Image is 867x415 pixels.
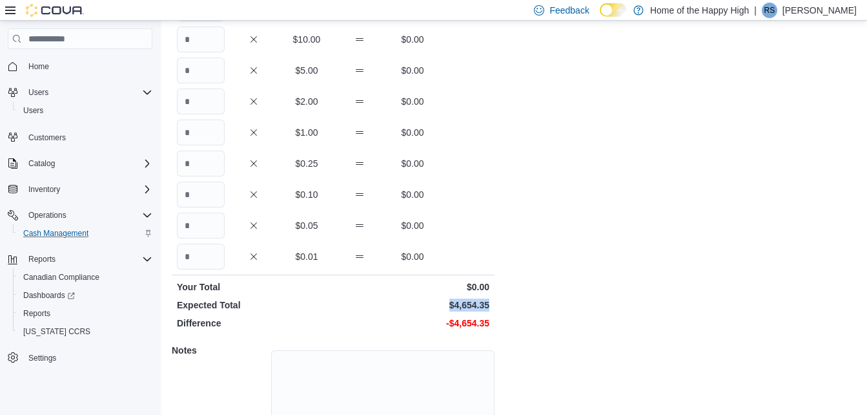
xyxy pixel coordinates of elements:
span: Canadian Compliance [18,270,152,285]
span: RS [764,3,775,18]
p: $0.00 [389,157,436,170]
p: $0.00 [389,126,436,139]
span: Feedback [549,4,589,17]
input: Quantity [177,120,225,145]
a: Customers [23,130,71,145]
input: Quantity [177,27,225,52]
a: Dashboards [13,286,158,304]
div: Rajiv Sivasubramaniam [762,3,777,18]
p: | [754,3,757,18]
span: Cash Management [23,228,88,239]
span: Catalog [23,156,152,171]
span: Washington CCRS [18,324,152,339]
a: Cash Management [18,226,94,241]
p: Difference [177,317,331,330]
span: Dashboards [18,288,152,303]
p: Expected Total [177,299,331,312]
p: [PERSON_NAME] [782,3,857,18]
button: Customers [3,127,158,146]
p: $0.00 [389,188,436,201]
button: Catalog [3,154,158,173]
p: $0.00 [389,33,436,46]
button: Inventory [3,180,158,198]
p: $4,654.35 [336,299,489,312]
button: [US_STATE] CCRS [13,323,158,341]
a: [US_STATE] CCRS [18,324,96,339]
span: Operations [28,210,66,220]
p: $0.25 [283,157,331,170]
button: Canadian Compliance [13,268,158,286]
a: Canadian Compliance [18,270,105,285]
button: Operations [3,206,158,224]
p: $0.10 [283,188,331,201]
input: Quantity [177,58,225,83]
p: -$4,654.35 [336,317,489,330]
p: $10.00 [283,33,331,46]
button: Reports [13,304,158,323]
span: Operations [23,207,152,223]
p: $0.00 [389,219,436,232]
p: Home of the Happy High [650,3,749,18]
span: Users [23,105,43,116]
span: Cash Management [18,226,152,241]
span: Inventory [23,182,152,197]
span: Canadian Compliance [23,272,99,282]
span: Home [28,61,49,72]
p: Your Total [177,281,331,293]
button: Settings [3,348,158,367]
p: $0.00 [389,250,436,263]
a: Settings [23,350,61,366]
input: Quantity [177,213,225,239]
img: Cova [26,4,84,17]
span: Reports [28,254,56,264]
button: Catalog [23,156,60,171]
span: Customers [28,133,66,143]
span: Settings [28,353,56,363]
span: Dashboards [23,290,75,301]
input: Quantity [177,151,225,176]
a: Users [18,103,48,118]
span: [US_STATE] CCRS [23,326,90,337]
button: Reports [23,251,61,267]
button: Operations [23,207,72,223]
p: $0.00 [336,281,489,293]
input: Quantity [177,244,225,270]
h5: Notes [172,337,269,363]
p: $2.00 [283,95,331,108]
p: $0.01 [283,250,331,263]
span: Users [28,87,48,98]
span: Reports [18,306,152,321]
button: Inventory [23,182,65,197]
a: Reports [18,306,56,321]
span: Home [23,58,152,74]
nav: Complex example [8,52,152,401]
p: $5.00 [283,64,331,77]
p: $1.00 [283,126,331,139]
button: Users [3,83,158,101]
span: Reports [23,308,50,319]
span: Users [18,103,152,118]
span: Inventory [28,184,60,195]
span: Reports [23,251,152,267]
span: Users [23,85,152,100]
button: Users [23,85,54,100]
button: Cash Management [13,224,158,242]
a: Home [23,59,54,74]
input: Quantity [177,89,225,114]
input: Quantity [177,182,225,207]
p: $0.00 [389,95,436,108]
p: $0.05 [283,219,331,232]
input: Dark Mode [600,3,627,17]
button: Home [3,57,158,76]
a: Dashboards [18,288,80,303]
span: Settings [23,350,152,366]
p: $0.00 [389,64,436,77]
button: Users [13,101,158,120]
span: Customers [23,129,152,145]
button: Reports [3,250,158,268]
span: Catalog [28,158,55,169]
